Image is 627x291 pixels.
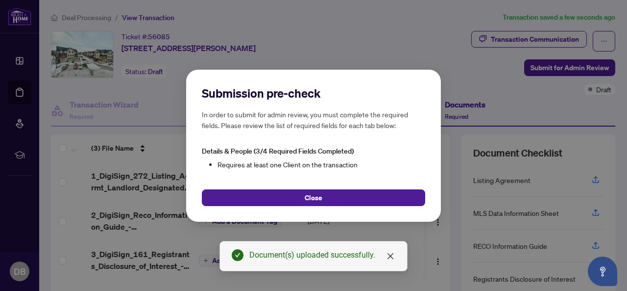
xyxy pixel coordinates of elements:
[202,85,425,101] h2: Submission pre-check
[386,252,394,260] span: close
[232,249,243,261] span: check-circle
[305,189,322,205] span: Close
[385,251,396,262] a: Close
[217,159,425,169] li: Requires at least one Client on the transaction
[202,109,425,131] h5: In order to submit for admin review, you must complete the required fields. Please review the lis...
[588,257,617,286] button: Open asap
[202,189,425,206] button: Close
[202,147,354,156] span: Details & People (3/4 Required Fields Completed)
[249,249,395,261] div: Document(s) uploaded successfully.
